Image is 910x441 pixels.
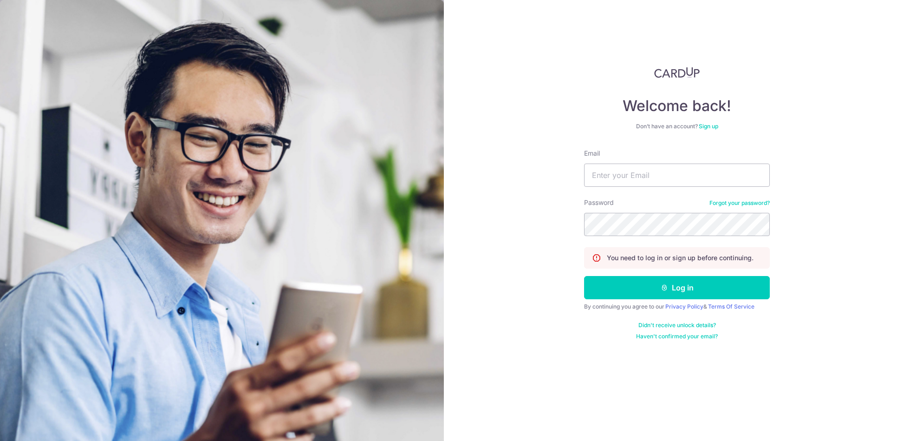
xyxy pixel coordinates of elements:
img: CardUp Logo [654,67,700,78]
a: Terms Of Service [708,303,754,310]
a: Haven't confirmed your email? [636,333,718,340]
input: Enter your Email [584,164,770,187]
a: Sign up [699,123,718,130]
label: Email [584,149,600,158]
a: Didn't receive unlock details? [638,322,716,329]
label: Password [584,198,614,207]
div: Don’t have an account? [584,123,770,130]
div: By continuing you agree to our & [584,303,770,310]
h4: Welcome back! [584,97,770,115]
a: Privacy Policy [665,303,703,310]
a: Forgot your password? [709,199,770,207]
p: You need to log in or sign up before continuing. [607,253,754,263]
button: Log in [584,276,770,299]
